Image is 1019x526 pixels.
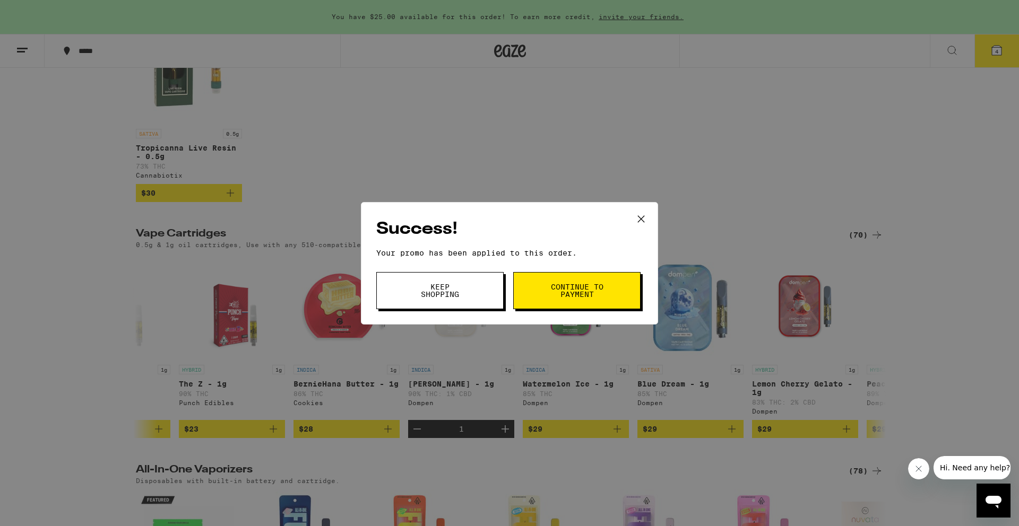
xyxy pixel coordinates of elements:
[376,272,504,309] button: Keep Shopping
[513,272,641,309] button: Continue to payment
[376,249,643,257] p: Your promo has been applied to this order.
[550,283,604,298] span: Continue to payment
[376,217,643,241] h2: Success!
[908,458,929,479] iframe: Close message
[977,484,1011,518] iframe: Button to launch messaging window
[934,456,1011,479] iframe: Message from company
[413,283,467,298] span: Keep Shopping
